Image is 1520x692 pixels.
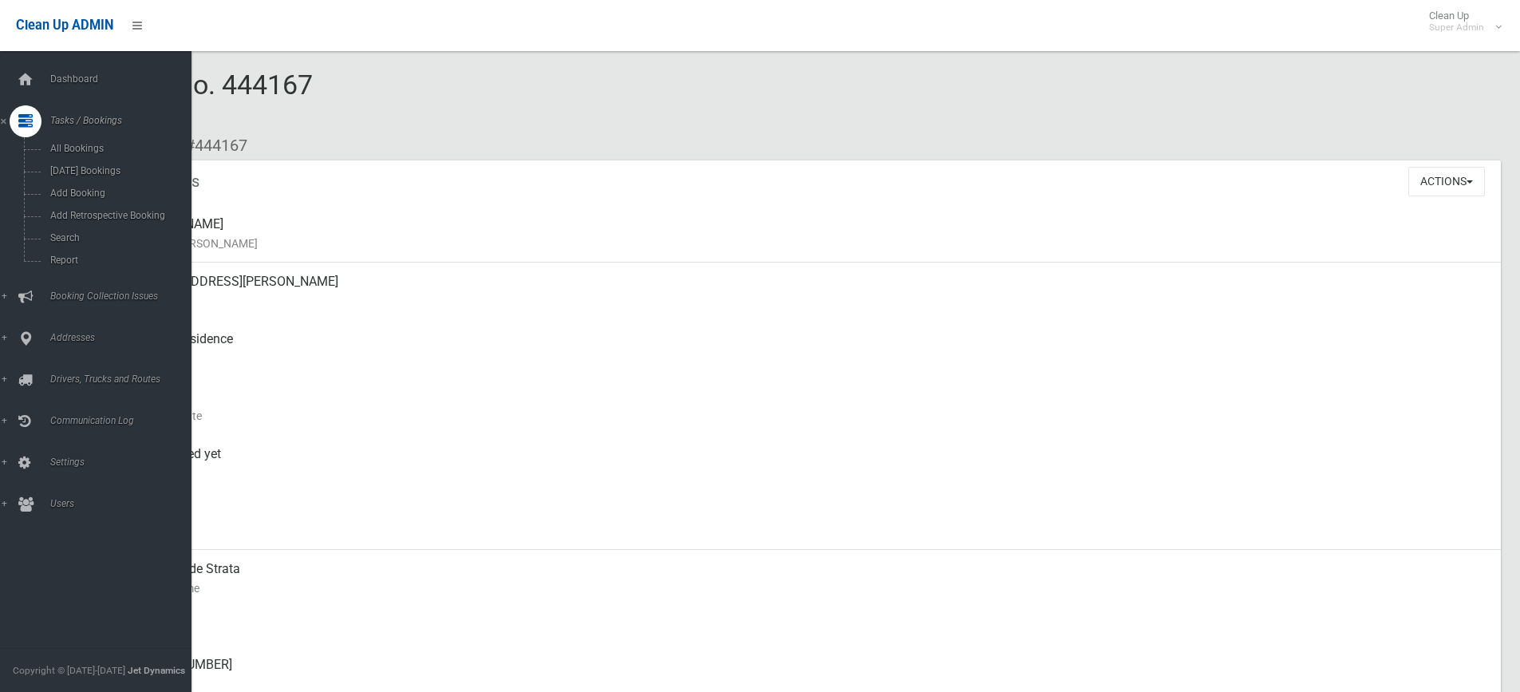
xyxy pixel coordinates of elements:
span: Booking Collection Issues [45,291,203,302]
span: Booking No. 444167 [70,69,313,131]
span: Users [45,498,203,509]
span: Copyright © [DATE]-[DATE] [13,665,125,676]
small: Super Admin [1429,22,1484,34]
div: [DATE] [128,378,1488,435]
div: Front of Residence [128,320,1488,378]
div: Rye Westside Strata [128,550,1488,607]
span: Clean Up [1421,10,1500,34]
span: [DATE] Bookings [45,165,190,176]
small: Name of [PERSON_NAME] [128,234,1488,253]
span: Search [45,232,190,243]
div: [DATE] [128,492,1488,550]
span: Add Retrospective Booking [45,210,190,221]
small: Mobile [128,617,1488,636]
small: Collection Date [128,406,1488,425]
span: Communication Log [45,415,203,426]
small: Contact Name [128,579,1488,598]
div: [PERSON_NAME] [128,205,1488,263]
li: #444167 [174,131,247,160]
small: Collected At [128,464,1488,483]
span: Settings [45,457,203,468]
span: All Bookings [45,143,190,154]
strong: Jet Dynamics [128,665,185,676]
button: Actions [1408,167,1485,196]
small: Zone [128,521,1488,540]
small: Address [128,291,1488,310]
span: Report [45,255,190,266]
span: Addresses [45,332,203,343]
span: Dashboard [45,73,203,85]
span: Drivers, Trucks and Routes [45,374,203,385]
small: Pickup Point [128,349,1488,368]
div: [STREET_ADDRESS][PERSON_NAME] [128,263,1488,320]
div: Not collected yet [128,435,1488,492]
span: Clean Up ADMIN [16,18,113,33]
span: Add Booking [45,188,190,199]
span: Tasks / Bookings [45,115,203,126]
